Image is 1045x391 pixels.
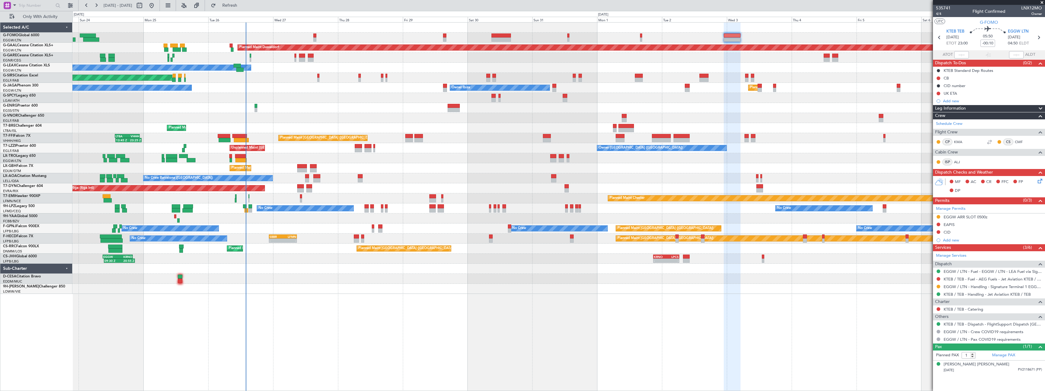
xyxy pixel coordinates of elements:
span: [DATE] - [DATE] [104,3,132,8]
a: Schedule Crew [936,121,962,127]
a: EGGW / LTN - Crew COVID19 requirements [944,329,1023,334]
a: KTEB / TEB - Handling - Jet Aviation KTEB / TEB [944,292,1031,297]
div: Mon 1 [597,17,662,22]
a: LFPB/LBG [3,259,19,264]
div: Planned Maint [GEOGRAPHIC_DATA] ([GEOGRAPHIC_DATA]) [617,224,713,233]
a: EVRA/RIX [3,189,18,193]
div: No Crew [123,224,137,233]
span: PV2118671 (PP) [1018,367,1042,372]
span: G-FOMO [3,33,19,37]
label: Planned PAX [936,352,959,358]
div: - [654,259,666,262]
span: Others [935,313,948,320]
span: 4/4 [936,11,951,16]
a: KTEB / TEB - Catering [944,307,983,312]
a: G-JAGAPhenom 300 [3,84,38,87]
span: 9H-YAA [3,214,17,218]
span: LX-TRO [3,154,16,158]
a: EGLF/FAB [3,149,19,153]
div: Planned Maint [GEOGRAPHIC_DATA] ([GEOGRAPHIC_DATA] Intl) [280,133,382,143]
div: [DATE] [74,12,84,17]
div: Fri 29 [403,17,468,22]
div: EGGW [103,255,118,259]
div: 20:55 Z [119,259,134,262]
a: KMA [954,139,968,145]
span: [DATE] [946,34,959,41]
a: LGAV/ATH [3,98,19,103]
span: [DATE] [1008,34,1020,41]
span: LX-GBH [3,164,16,168]
div: Planned Maint Chester [610,194,645,203]
div: Planned Maint Warsaw ([GEOGRAPHIC_DATA]) [169,123,242,132]
a: 9H-[PERSON_NAME]Challenger 850 [3,285,65,288]
div: No Crew [777,204,791,213]
span: ELDT [1019,41,1029,47]
span: Dispatch To-Dos [935,60,966,67]
span: G-FOMO [980,19,998,26]
a: EGGW / LTN - Pax COVID19 requirements [944,337,1021,342]
div: Planned Maint [GEOGRAPHIC_DATA] ([GEOGRAPHIC_DATA]) [358,244,454,253]
button: Refresh [208,1,245,10]
a: G-LEAXCessna Citation XLS [3,64,50,67]
div: 09:30 Z [104,259,119,262]
span: G-GAAL [3,44,17,47]
div: Owner Ibiza [452,83,470,92]
span: Cabin Crew [935,149,958,156]
span: Pax [935,343,942,350]
div: CID [944,230,951,235]
div: Tue 26 [208,17,273,22]
div: KRNO [654,255,666,259]
div: - [283,239,296,242]
span: 23:00 [958,41,968,47]
div: Sun 31 [532,17,597,22]
span: F-GPNJ [3,224,16,228]
span: T7-BRE [3,124,16,128]
span: Owner [1021,11,1042,16]
div: CID number [944,83,966,88]
div: Fri 5 [857,17,921,22]
a: T7-LZZIPraetor 600 [3,144,36,148]
span: (1/1) [1023,343,1032,350]
a: LFMD/CEQ [3,209,21,213]
div: AOG Maint Riga (Riga Intl) [53,184,94,193]
span: ALDT [1025,52,1035,58]
span: (0/2) [1023,60,1032,66]
div: EAPIS [944,222,955,227]
div: [PERSON_NAME] [PERSON_NAME] [944,361,1009,368]
span: G-GARE [3,54,17,57]
a: LFPB/LBG [3,229,19,234]
span: Dispatch Checks and Weather [935,169,993,176]
div: No Crew [132,234,146,243]
span: Crew [935,112,945,119]
a: EGLF/FAB [3,118,19,123]
span: T7-FFI [3,134,14,138]
span: 9H-LPZ [3,204,15,208]
span: T7-EMI [3,194,15,198]
span: Permits [935,197,949,204]
span: FP [1019,179,1023,185]
span: 535741 [936,5,951,11]
span: G-ENRG [3,104,17,107]
a: G-SPCYLegacy 650 [3,94,36,97]
span: DP [955,188,960,194]
div: KTEB Standard Dep Routes [944,68,993,73]
span: 9H-[PERSON_NAME] [3,285,39,288]
span: Dispatch [935,261,952,268]
span: LX-AOA [3,174,17,178]
div: Planned Maint [GEOGRAPHIC_DATA] ([GEOGRAPHIC_DATA]) [229,244,325,253]
a: EGGW/LTN [3,68,21,73]
span: G-SIRS [3,74,15,77]
div: Sat 30 [468,17,533,22]
a: CS-RRCFalcon 900LX [3,245,39,248]
div: Planned Maint [GEOGRAPHIC_DATA] ([GEOGRAPHIC_DATA]) [750,83,846,92]
div: KRNO [118,255,132,259]
a: DNMM/LOS [3,249,22,254]
a: LOWW/VIE [3,289,21,294]
a: T7-EMIHawker 900XP [3,194,40,198]
span: CR [986,179,991,185]
div: Planned Maint [GEOGRAPHIC_DATA] ([GEOGRAPHIC_DATA]) [617,234,713,243]
a: EGLF/FAB [3,78,19,83]
span: Only With Activity [16,15,64,19]
span: (0/3) [1023,197,1032,203]
span: T7-LZZI [3,144,16,148]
